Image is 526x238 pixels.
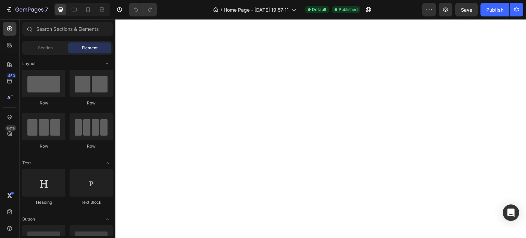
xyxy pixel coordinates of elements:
[7,73,16,78] div: 450
[115,19,526,238] iframe: Design area
[3,3,51,16] button: 7
[38,45,53,51] span: Section
[70,100,113,106] div: Row
[461,7,472,13] span: Save
[224,6,289,13] span: Home Page - [DATE] 19:57:11
[70,143,113,149] div: Row
[22,22,113,36] input: Search Sections & Elements
[22,160,31,166] span: Text
[312,7,326,13] span: Default
[22,216,35,222] span: Button
[102,214,113,225] span: Toggle open
[102,158,113,168] span: Toggle open
[70,199,113,205] div: Text Block
[45,5,48,14] p: 7
[82,45,98,51] span: Element
[102,58,113,69] span: Toggle open
[503,204,519,221] div: Open Intercom Messenger
[22,61,36,67] span: Layout
[339,7,358,13] span: Published
[455,3,478,16] button: Save
[480,3,509,16] button: Publish
[221,6,222,13] span: /
[22,100,65,106] div: Row
[129,3,157,16] div: Undo/Redo
[5,125,16,131] div: Beta
[486,6,503,13] div: Publish
[22,143,65,149] div: Row
[22,199,65,205] div: Heading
